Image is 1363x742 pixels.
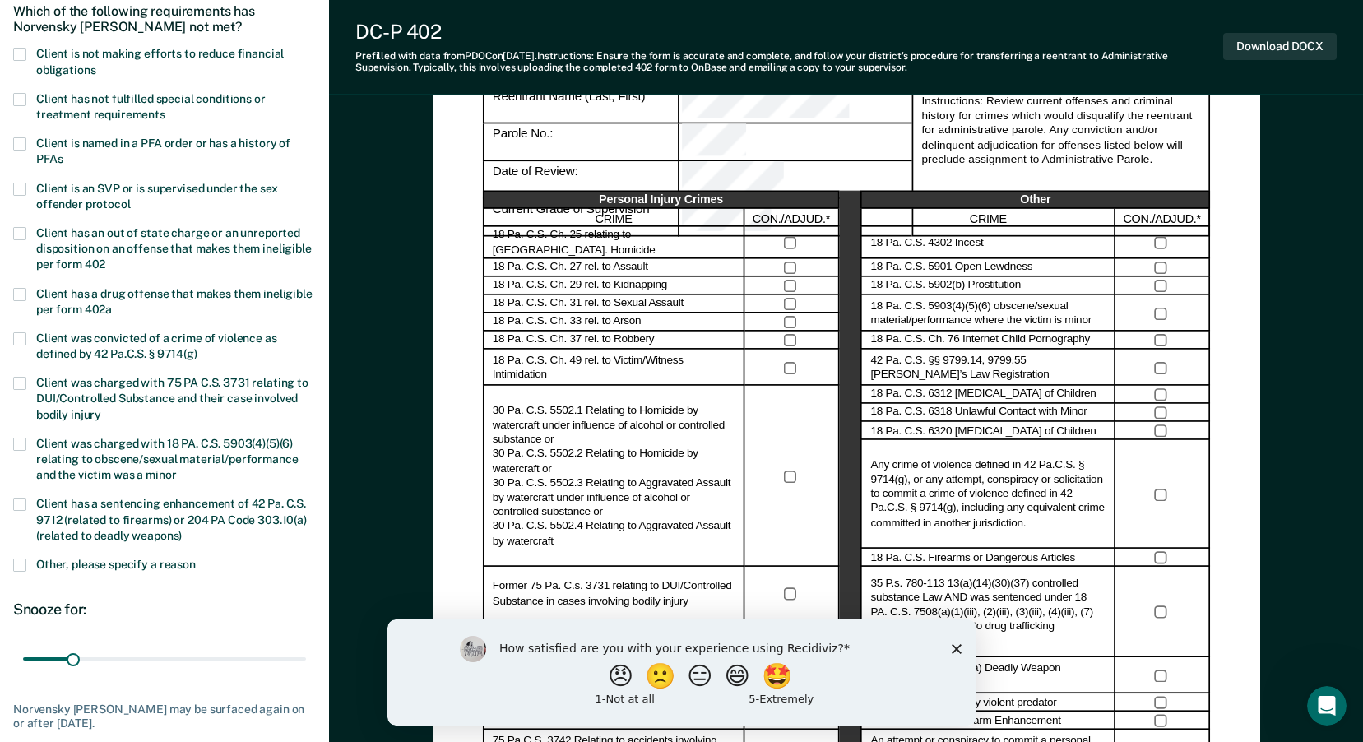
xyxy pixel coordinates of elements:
label: 18 Pa. C.S. 6318 Unlawful Contact with Minor [870,406,1087,420]
label: 18 Pa. C.S. Ch. 49 rel. to Victim/Witness Intimidation [493,353,735,382]
span: Client was convicted of a crime of violence as defined by 42 Pa.C.S. § 9714(g) [36,332,277,360]
div: CRIME [483,209,744,227]
iframe: Survey by Kim from Recidiviz [387,619,976,726]
span: Client was charged with 75 PA C.S. 3731 relating to DUI/Controlled Substance and their case invol... [36,376,308,420]
div: Date of Review: [483,161,679,199]
button: Download DOCX [1223,33,1337,60]
span: Client is not making efforts to reduce financial obligations [36,47,284,76]
div: Reentrant Name (Last, First) [679,85,911,123]
label: 18 Pa. C.S. Ch. 37 rel. to Robbery [493,333,654,348]
label: 18 Pa. C.S. 6312 [MEDICAL_DATA] of Children [870,387,1096,402]
span: Client is named in a PFA order or has a history of PFAs [36,137,290,165]
label: 18 Pa. C.S. Firearms or Dangerous Articles [870,550,1074,565]
div: Personal Injury Crimes [483,191,839,209]
label: Former 75 Pa. C.s. 3731 relating to DUI/Controlled Substance in cases involving bodily injury [493,579,735,608]
span: Client is an SVP or is supervised under the sex offender protocol [36,182,277,211]
div: Prefilled with data from PDOC on [DATE] . Instructions: Ensure the form is accurate and complete,... [355,50,1223,74]
label: 18 Pa. C.S. 6320 [MEDICAL_DATA] of Children [870,424,1096,438]
iframe: Intercom live chat [1307,686,1347,726]
label: 18 Pa. C.S. Ch. 29 rel. to Kidnapping [493,279,667,294]
label: 42 Pa. C.S. §§ 9799.14, 9799.55 [PERSON_NAME]’s Law Registration [870,353,1106,382]
span: Client has a sentencing enhancement of 42 Pa. C.S. 9712 (related to firearms) or 204 PA Code 303.... [36,497,307,541]
label: Any crime of violence defined in 42 Pa.C.S. § 9714(g), or any attempt, conspiracy or solicitation... [870,458,1106,531]
label: 18 Pa. C.S. 4302 Incest [870,235,983,250]
div: CRIME [860,209,1115,227]
div: DC-P 402 [355,20,1223,44]
div: CON./ADJUD.* [744,209,839,227]
div: Instructions: Review current offenses and criminal history for crimes which would disqualify the ... [911,85,1209,236]
span: Client has not fulfilled special conditions or treatment requirements [36,92,266,121]
label: 204 PA Code 303.10(a) Deadly Weapon Enhancement [870,661,1106,689]
div: CON./ADJUD.* [1115,209,1210,227]
label: 18 Pa. C.S. Ch. 33 rel. to Arson [493,315,641,330]
label: 18 Pa. C.S. 5902(b) Prostitution [870,279,1021,294]
label: 42 Pa. C.S. 9712 Firearm Enhancement [870,713,1060,728]
div: Parole No.: [679,124,911,162]
div: Snooze for: [13,601,316,619]
div: Date of Review: [679,161,911,199]
span: Client was charged with 18 PA. C.S. 5903(4)(5)(6) relating to obscene/sexual material/performance... [36,437,298,481]
label: 18 Pa. C.S. 5901 Open Lewdness [870,261,1032,276]
div: Norvensky [PERSON_NAME] may be surfaced again on or after [DATE]. [13,703,316,730]
span: Client has an out of state charge or an unreported disposition on an offense that makes them inel... [36,226,312,271]
label: 18 Pa. C.S. 5903(4)(5)(6) obscene/sexual material/performance where the victim is minor [870,299,1106,327]
span: Other, please specify a reason [36,558,196,571]
label: 18 Pa. C.S. Ch. 31 rel. to Sexual Assault [493,297,684,312]
label: 18 Pa. C.S. Ch. 25 relating to [GEOGRAPHIC_DATA]. Homicide [493,229,735,257]
label: 30 Pa. C.S. 5502.1 Relating to Homicide by watercraft under influence of alcohol or controlled su... [493,404,735,549]
label: 35 P.s. 780-113 13(a)(14)(30)(37) controlled substance Law AND was sentenced under 18 PA. C.S. 75... [870,576,1106,648]
div: Parole No.: [483,124,679,162]
span: Client has a drug offense that makes them ineligible per form 402a [36,287,313,316]
label: Designated as sexually violent predator [870,695,1056,710]
div: Other [860,191,1209,209]
label: 18 Pa. C.S. Ch. 76 Internet Child Pornography [870,333,1089,348]
label: 18 Pa. C.S. Ch. 27 rel. to Assault [493,261,648,276]
div: Reentrant Name (Last, First) [483,85,679,123]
